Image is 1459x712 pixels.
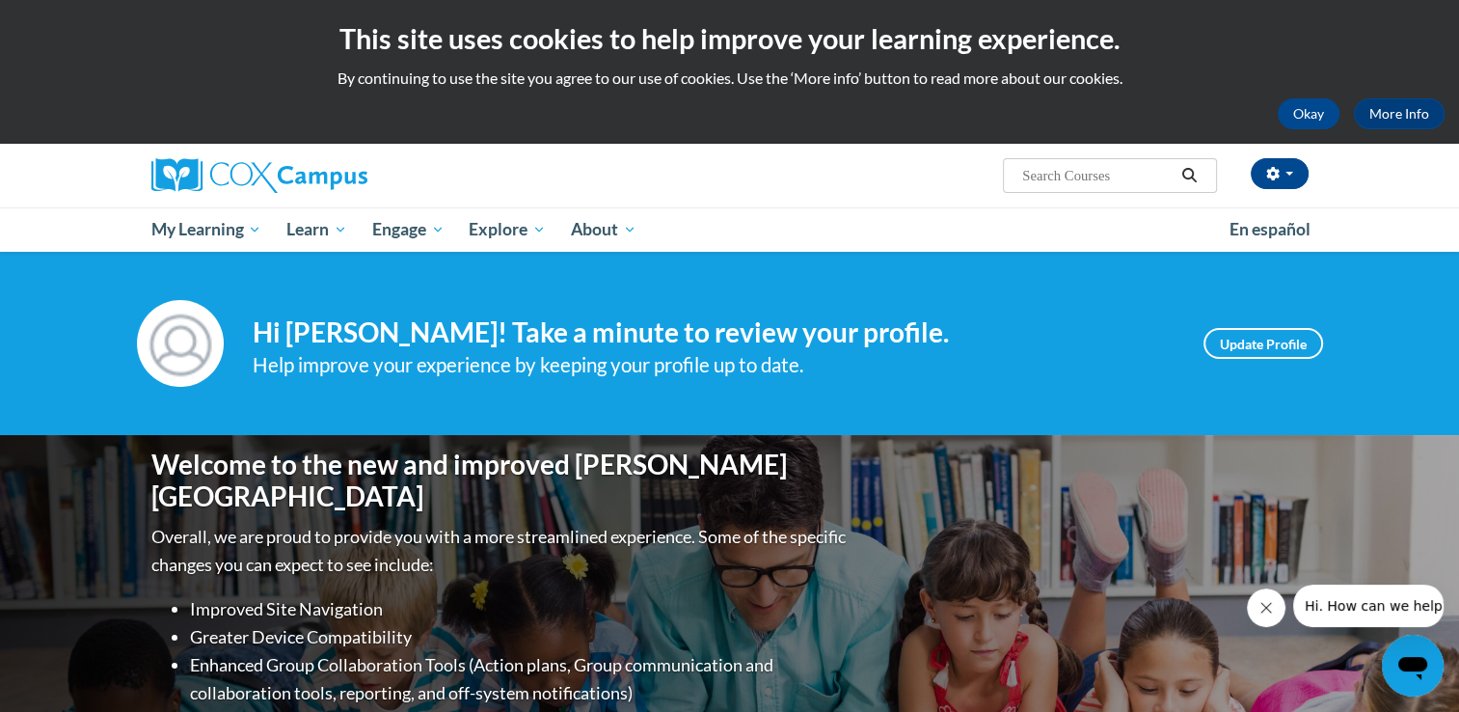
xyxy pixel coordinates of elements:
[1382,635,1444,697] iframe: Button to launch messaging window
[456,207,558,252] a: Explore
[360,207,457,252] a: Engage
[151,523,851,579] p: Overall, we are proud to provide you with a more streamlined experience. Some of the specific cha...
[190,623,851,651] li: Greater Device Compatibility
[1203,328,1323,359] a: Update Profile
[122,207,1337,252] div: Main menu
[558,207,649,252] a: About
[1217,209,1323,250] a: En español
[150,218,261,241] span: My Learning
[274,207,360,252] a: Learn
[253,316,1175,349] h4: Hi [PERSON_NAME]! Take a minute to review your profile.
[1354,98,1445,129] a: More Info
[12,14,156,29] span: Hi. How can we help?
[190,651,851,707] li: Enhanced Group Collaboration Tools (Action plans, Group communication and collaboration tools, re...
[139,207,275,252] a: My Learning
[1229,219,1310,239] span: En español
[1251,158,1309,189] button: Account Settings
[571,218,636,241] span: About
[151,158,367,193] img: Cox Campus
[151,158,518,193] a: Cox Campus
[372,218,445,241] span: Engage
[1247,589,1285,627] iframe: Close message
[1278,98,1339,129] button: Okay
[14,68,1445,89] p: By continuing to use the site you agree to our use of cookies. Use the ‘More info’ button to read...
[1020,164,1175,187] input: Search Courses
[1175,164,1203,187] button: Search
[151,449,851,513] h1: Welcome to the new and improved [PERSON_NAME][GEOGRAPHIC_DATA]
[137,300,224,387] img: Profile Image
[190,595,851,623] li: Improved Site Navigation
[1293,585,1444,627] iframe: Message from company
[286,218,347,241] span: Learn
[253,349,1175,381] div: Help improve your experience by keeping your profile up to date.
[14,19,1445,58] h2: This site uses cookies to help improve your learning experience.
[469,218,546,241] span: Explore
